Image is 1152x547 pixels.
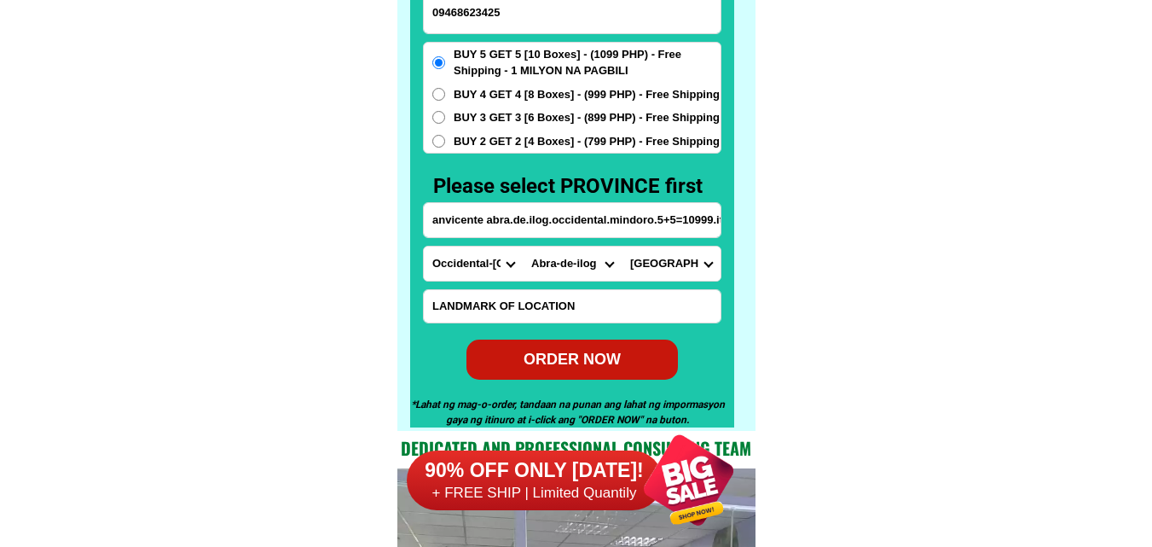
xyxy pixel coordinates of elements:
[454,109,720,126] span: BUY 3 GET 3 [6 Boxes] - (899 PHP) - Free Shipping
[454,86,720,103] span: BUY 4 GET 4 [8 Boxes] - (999 PHP) - Free Shipping
[424,290,721,323] input: Input LANDMARKOFLOCATION
[433,171,720,201] h3: Please select PROVINCE first
[424,247,523,281] select: Select province
[402,397,734,428] h5: *Lahat ng mag-o-order, tandaan na punan ang lahat ng impormasyon gaya ng itinuro at i-click ang "...
[432,88,445,101] input: BUY 4 GET 4 [8 Boxes] - (999 PHP) - Free Shipping
[432,135,445,148] input: BUY 2 GET 2 [4 Boxes] - (799 PHP) - Free Shipping
[466,347,678,370] div: ORDER NOW
[397,435,755,461] h2: Dedicated and professional consulting team
[432,111,445,124] input: BUY 3 GET 3 [6 Boxes] - (899 PHP) - Free Shipping
[454,133,720,150] span: BUY 2 GET 2 [4 Boxes] - (799 PHP) - Free Shipping
[454,46,721,79] span: BUY 5 GET 5 [10 Boxes] - (1099 PHP) - Free Shipping - 1 MILYON NA PAGBILI
[407,484,663,503] h6: + FREE SHIP | Limited Quantily
[432,56,445,69] input: BUY 5 GET 5 [10 Boxes] - (1099 PHP) - Free Shipping - 1 MILYON NA PAGBILI
[622,247,721,281] select: Select commune
[424,203,721,237] input: Input address
[523,247,622,281] select: Select district
[407,458,663,484] h6: 90% OFF ONLY [DATE]!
